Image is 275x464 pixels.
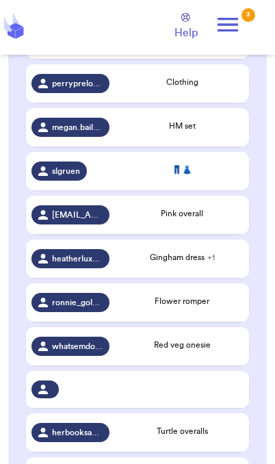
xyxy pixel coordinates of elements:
[154,341,211,349] span: Red veg onesie
[52,209,103,220] span: [EMAIL_ADDRESS][DOMAIN_NAME]
[155,297,209,305] span: Flower romper
[52,78,103,89] span: perrypreloved_thriftedthreads
[174,13,198,41] a: Help
[207,253,215,261] span: + 1
[169,122,196,130] span: HM set
[52,297,103,308] span: ronnie_golyar
[52,427,103,438] span: herbooksanctuary
[174,25,198,41] span: Help
[241,8,255,22] div: 3
[52,253,103,264] span: heatherluxgundzik
[52,166,80,177] span: slgruen
[52,341,103,352] span: whatsemdoing
[157,427,208,435] span: Turtle overalls
[166,78,198,86] span: Clothing
[150,253,215,261] span: Gingham dress
[52,122,103,133] span: megan.bailey23
[161,209,203,218] span: Pink overall
[172,166,192,174] span: 👖👗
